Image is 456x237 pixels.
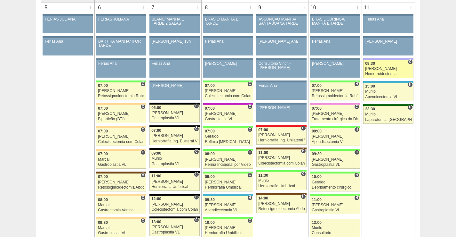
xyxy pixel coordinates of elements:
[256,105,306,122] a: [PERSON_NAME]
[312,140,358,144] div: Apendicectomia VL
[363,38,413,55] a: [PERSON_NAME]
[96,174,146,191] a: H 07:00 [PERSON_NAME] Retossigmoidectomia Abdominal VL
[152,17,197,26] div: BLANC/ MANHÃ E TARDE 2 SALAS
[203,80,253,82] div: Key: Brasil
[301,148,306,154] span: Hospital
[258,156,305,160] div: [PERSON_NAME]
[151,139,198,143] div: Herniorrafia Ing. Bilateral VL
[258,179,305,183] div: Murilo
[88,3,93,11] div: +
[96,82,146,100] a: C 07:00 [PERSON_NAME] Retossigmoidectomia Robótica
[354,150,359,155] span: Consultório
[95,3,105,13] div: 6
[363,58,413,60] div: Key: Christóvão da Gama
[312,231,358,235] div: Consultório
[203,194,253,196] div: Key: Neomater
[151,225,198,229] div: [PERSON_NAME]
[258,207,305,211] div: Retossigmoidectomia Abdominal VL
[312,17,358,26] div: BRASIL CURINGA/ MANHÃ E TARDE
[256,103,306,105] div: Key: Aviso
[203,60,253,78] a: [PERSON_NAME]
[312,62,358,66] div: [PERSON_NAME]
[151,111,198,115] div: [PERSON_NAME]
[247,127,252,132] span: Consultório
[354,104,359,109] span: Consultório
[98,134,144,139] div: [PERSON_NAME]
[363,14,413,16] div: Key: Aviso
[151,220,161,224] span: 13:00
[96,196,146,214] a: C 08:00 Marcal Gastrectomia Vertical
[98,117,144,121] div: Bipartição (BTI)
[194,126,199,131] span: Consultório
[149,127,199,145] a: C 07:00 [PERSON_NAME] Herniorrafia Ing. Bilateral VL
[203,217,253,219] div: Key: Brasil
[310,174,360,191] a: H 10:00 Geraldo Debridamento cirurgico
[96,219,146,237] a: C 09:30 Marcal Gastroplastia VL
[256,172,306,190] a: C 11:30 Murilo Herniorrafia Umbilical
[96,60,146,78] a: Ferias Ana
[312,39,358,44] div: Ferias Ana
[96,80,146,82] div: Key: Brasil
[96,172,146,174] div: Key: Santa Joana
[354,127,359,132] span: Hospital
[98,180,144,184] div: [PERSON_NAME]
[98,62,144,66] div: Ferias Ana
[363,60,413,78] a: C 09:30 [PERSON_NAME] Hemorroidectomia
[205,140,251,144] div: Refluxo [MEDICAL_DATA] esofágico Robótico
[205,62,251,66] div: [PERSON_NAME]
[203,16,253,33] a: BRASIL/ MANHÃ E TARDE
[256,38,306,55] a: [PERSON_NAME] Ana
[96,217,146,219] div: Key: Bartira
[247,150,252,155] span: Consultório
[149,196,199,214] a: C 12:00 [PERSON_NAME] Colecistectomia com Colangiografia VL
[140,104,145,109] span: Consultório
[203,149,253,151] div: Key: Brasil
[96,151,146,169] a: C 07:00 Marcal Gastroplastia VL
[205,163,251,167] div: Hernia Incisional por Video
[149,16,199,33] a: BLANC/ MANHÃ E TARDE 2 SALAS
[312,83,322,88] span: 07:00
[354,81,359,87] span: Hospital
[308,3,318,13] div: 10
[312,208,358,212] div: Gastroplastia VL
[365,107,375,111] span: 23:30
[205,83,215,88] span: 07:00
[312,203,358,207] div: [PERSON_NAME]
[98,129,108,133] span: 07:00
[363,83,413,101] a: H 15:00 Murilo Apendicectomia VL
[310,172,360,174] div: Key: Brasil
[202,3,212,13] div: 8
[151,180,198,184] div: [PERSON_NAME]
[149,80,199,82] div: Key: Aviso
[363,16,413,33] a: Ferias Ana
[96,58,146,60] div: Key: Aviso
[203,126,253,128] div: Key: Brasil
[203,38,253,55] a: Ferias Ana
[151,157,198,161] div: Murilo
[151,128,161,133] span: 07:00
[310,149,360,151] div: Key: Brasil
[205,185,251,190] div: Herniorrafia Umbilical
[365,39,411,44] div: [PERSON_NAME]
[98,106,108,111] span: 07:00
[152,39,197,44] div: [PERSON_NAME] 13h
[45,39,91,44] div: Ferias Ana
[256,14,306,16] div: Key: Aviso
[98,174,108,179] span: 07:00
[310,151,360,169] a: C 09:30 [PERSON_NAME] Gastroplastia VL
[98,89,144,93] div: [PERSON_NAME]
[151,197,161,201] span: 12:00
[205,174,215,179] span: 09:00
[149,14,199,16] div: Key: Aviso
[363,104,413,106] div: Key: Santa Maria
[312,180,358,184] div: Geraldo
[310,80,360,82] div: Key: Brasil
[256,80,306,82] div: Key: Aviso
[96,103,146,105] div: Key: Bartira
[205,208,251,212] div: Apendicectomia VL
[408,59,412,64] span: Consultório
[149,216,199,218] div: Key: Blanc
[310,105,360,123] a: C 07:00 [PERSON_NAME] Tratamento cirúrgico da Diástase do reto abdomem
[408,3,414,11] div: +
[248,3,253,11] div: +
